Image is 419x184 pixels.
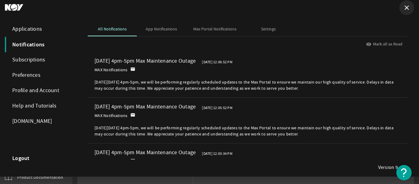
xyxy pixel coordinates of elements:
[94,58,196,65] span: [DATE] 4pm-5pm Max Maintenance Outage
[94,112,127,119] span: MAX Notifications
[5,98,75,114] div: Help and Tutorials
[5,22,75,37] div: Applications
[94,150,196,157] span: [DATE] 4pm-5pm Max Maintenance Outage
[261,27,276,31] span: Settings
[202,151,233,157] span: [DATE] 12:03:34 PM
[5,37,75,52] div: Notifications
[94,158,127,164] span: MAX Notifications
[193,27,236,31] span: Max Portal Notifications
[94,122,396,140] div: [DATE][DATE] 4pm-5pm, we will be performing regularly scheduled updates to the Max Portal to ensu...
[130,112,135,117] mat-icon: email
[94,76,396,94] div: [DATE][DATE] 4pm-5pm, we will be performing regularly scheduled updates to the Max Portal to ensu...
[94,104,196,111] span: [DATE] 4pm-5pm Max Maintenance Outage
[5,52,75,68] div: Subscriptions
[403,4,410,11] mat-icon: close
[5,83,75,98] div: Profile and Account
[5,114,75,129] a: [DOMAIN_NAME]
[130,158,135,163] mat-icon: email
[12,155,30,161] strong: Logout
[94,67,127,73] span: MAX Notifications
[202,105,233,111] span: [DATE] 12:05:52 PM
[396,165,412,180] button: Open Resource Center
[202,59,233,65] span: [DATE] 12:06:52 PM
[146,27,177,31] span: App Notifications
[130,67,135,72] mat-icon: email
[98,27,127,31] span: All Notifications
[5,68,75,83] div: Preferences
[378,164,408,170] div: Version 9.48.0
